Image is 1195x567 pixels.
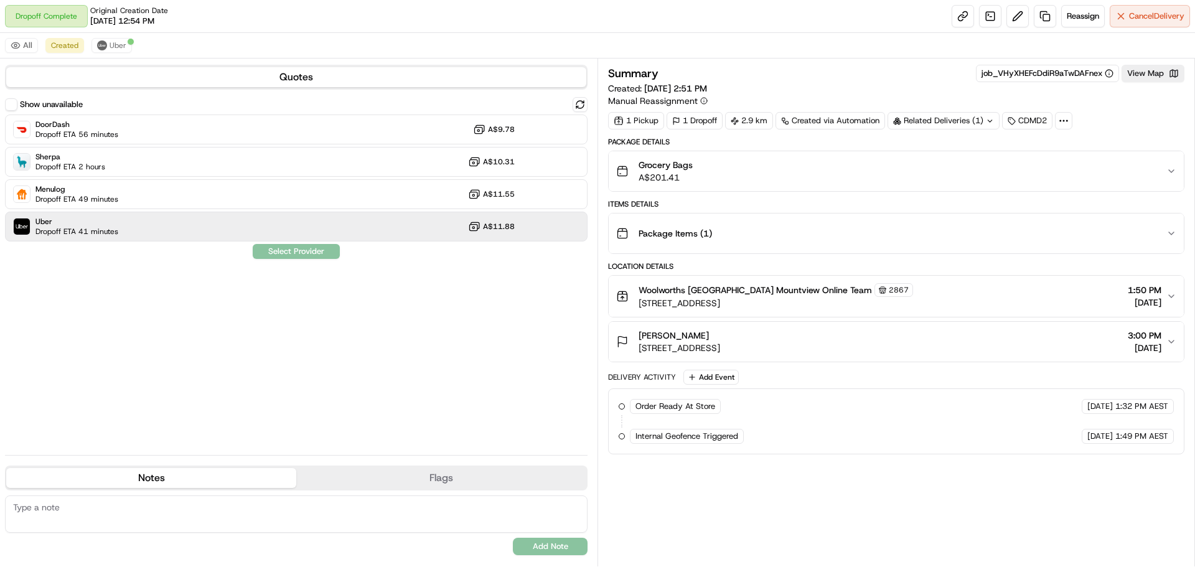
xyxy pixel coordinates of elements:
button: Manual Reassignment [608,95,708,107]
span: API Documentation [118,180,200,193]
span: Order Ready At Store [635,401,715,412]
button: Package Items (1) [609,213,1184,253]
span: DoorDash [35,119,118,129]
span: [DATE] 2:51 PM [644,83,707,94]
span: 1:49 PM AEST [1115,431,1168,442]
div: Package Details [608,137,1184,147]
span: [STREET_ADDRESS] [639,342,720,354]
button: [PERSON_NAME][STREET_ADDRESS]3:00 PM[DATE] [609,322,1184,362]
span: Internal Geofence Triggered [635,431,738,442]
button: Grocery BagsA$201.41 [609,151,1184,191]
div: Delivery Activity [608,372,676,382]
button: Woolworths [GEOGRAPHIC_DATA] Mountview Online Team2867[STREET_ADDRESS]1:50 PM[DATE] [609,276,1184,317]
span: Sherpa [35,152,105,162]
img: 1736555255976-a54dd68f-1ca7-489b-9aae-adbdc363a1c4 [12,119,35,141]
button: Uber [91,38,132,53]
span: A$201.41 [639,171,693,184]
div: 1 Pickup [608,112,664,129]
span: A$10.31 [483,157,515,167]
button: A$9.78 [473,123,515,136]
div: Related Deliveries (1) [888,112,1000,129]
span: Created [51,40,78,50]
h3: Summary [608,68,658,79]
button: Created [45,38,84,53]
a: 💻API Documentation [100,176,205,198]
span: Pylon [124,211,151,220]
a: Created via Automation [776,112,885,129]
img: Menulog [14,186,30,202]
span: Package Items ( 1 ) [639,227,712,240]
button: Notes [6,468,296,488]
button: Reassign [1061,5,1105,27]
img: Sherpa [14,154,30,170]
button: A$10.31 [468,156,515,168]
div: CDMD2 [1002,112,1052,129]
button: A$11.88 [468,220,515,233]
span: [STREET_ADDRESS] [639,297,913,309]
div: 💻 [105,182,115,192]
button: View Map [1122,65,1184,82]
button: A$11.55 [468,188,515,200]
span: Dropoff ETA 2 hours [35,162,105,172]
span: Woolworths [GEOGRAPHIC_DATA] Mountview Online Team [639,284,872,296]
span: Grocery Bags [639,159,693,171]
span: Menulog [35,184,118,194]
span: 3:00 PM [1128,329,1161,342]
div: 📗 [12,182,22,192]
span: Created: [608,82,707,95]
img: Nash [12,12,37,37]
span: [DATE] [1128,296,1161,309]
img: uber-new-logo.jpeg [97,40,107,50]
span: A$9.78 [488,124,515,134]
a: 📗Knowledge Base [7,176,100,198]
div: Items Details [608,199,1184,209]
span: 2867 [889,285,909,295]
input: Got a question? Start typing here... [32,80,224,93]
button: Add Event [683,370,739,385]
p: Welcome 👋 [12,50,227,70]
button: job_VHyXHEFcDdiR9aTwDAFnex [982,68,1113,79]
span: [DATE] 12:54 PM [90,16,154,27]
span: A$11.55 [483,189,515,199]
span: [PERSON_NAME] [639,329,709,342]
button: All [5,38,38,53]
span: Dropoff ETA 41 minutes [35,227,118,237]
span: Uber [110,40,126,50]
button: CancelDelivery [1110,5,1190,27]
div: Location Details [608,261,1184,271]
button: Start new chat [212,123,227,138]
span: 1:50 PM [1128,284,1161,296]
span: [DATE] [1087,431,1113,442]
a: Powered byPylon [88,210,151,220]
span: Knowledge Base [25,180,95,193]
img: DoorDash [14,121,30,138]
span: Uber [35,217,118,227]
span: Original Creation Date [90,6,168,16]
button: Quotes [6,67,586,87]
span: 1:32 PM AEST [1115,401,1168,412]
span: [DATE] [1128,342,1161,354]
span: Reassign [1067,11,1099,22]
img: Uber [14,218,30,235]
span: Dropoff ETA 56 minutes [35,129,118,139]
span: Manual Reassignment [608,95,698,107]
span: Cancel Delivery [1129,11,1184,22]
div: 2.9 km [725,112,773,129]
span: Dropoff ETA 49 minutes [35,194,118,204]
div: 1 Dropoff [667,112,723,129]
button: Flags [296,468,586,488]
span: A$11.88 [483,222,515,232]
div: Start new chat [42,119,204,131]
span: [DATE] [1087,401,1113,412]
div: We're available if you need us! [42,131,157,141]
label: Show unavailable [20,99,83,110]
